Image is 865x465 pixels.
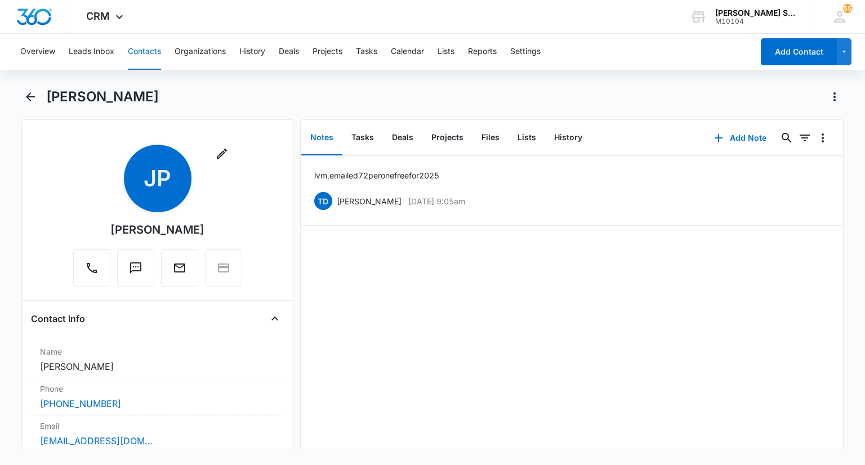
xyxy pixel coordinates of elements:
[337,195,402,207] p: [PERSON_NAME]
[778,129,796,147] button: Search...
[391,34,424,70] button: Calendar
[73,249,110,287] button: Call
[239,34,265,70] button: History
[342,120,383,155] button: Tasks
[408,195,465,207] p: [DATE] 9:05am
[110,221,204,238] div: [PERSON_NAME]
[31,312,85,325] h4: Contact Info
[843,4,852,13] div: notifications count
[383,120,422,155] button: Deals
[69,34,114,70] button: Leads Inbox
[40,420,274,432] label: Email
[509,120,545,155] button: Lists
[117,267,154,276] a: Text
[703,124,778,151] button: Add Note
[313,34,342,70] button: Projects
[73,267,110,276] a: Call
[472,120,509,155] button: Files
[796,129,814,147] button: Filters
[128,34,161,70] button: Contacts
[761,38,837,65] button: Add Contact
[31,415,283,453] div: Email[EMAIL_ADDRESS][DOMAIN_NAME]
[826,88,844,106] button: Actions
[422,120,472,155] button: Projects
[266,310,284,328] button: Close
[715,8,797,17] div: account name
[40,360,274,373] dd: [PERSON_NAME]
[175,34,226,70] button: Organizations
[86,10,110,22] span: CRM
[40,383,274,395] label: Phone
[40,397,121,410] a: [PHONE_NUMBER]
[31,341,283,378] div: Name[PERSON_NAME]
[545,120,591,155] button: History
[356,34,377,70] button: Tasks
[279,34,299,70] button: Deals
[161,267,198,276] a: Email
[40,434,153,448] a: [EMAIL_ADDRESS][DOMAIN_NAME]
[715,17,797,25] div: account id
[124,145,191,212] span: JP
[510,34,541,70] button: Settings
[21,88,39,106] button: Back
[438,34,454,70] button: Lists
[314,169,439,181] p: lvm, emailed 72 per one free for 2025
[46,88,159,105] h1: [PERSON_NAME]
[843,4,852,13] span: 55
[468,34,497,70] button: Reports
[31,378,283,415] div: Phone[PHONE_NUMBER]
[301,120,342,155] button: Notes
[20,34,55,70] button: Overview
[314,192,332,210] span: TD
[814,129,832,147] button: Overflow Menu
[161,249,198,287] button: Email
[117,249,154,287] button: Text
[40,346,274,357] label: Name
